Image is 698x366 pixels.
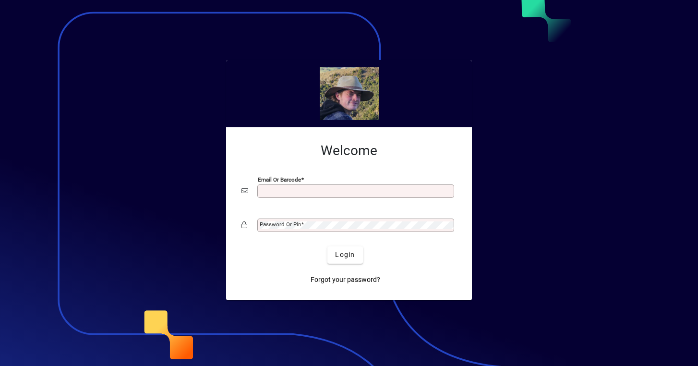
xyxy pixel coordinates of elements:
[311,275,380,285] span: Forgot your password?
[307,271,384,289] a: Forgot your password?
[260,221,301,228] mat-label: Password or Pin
[241,143,457,159] h2: Welcome
[335,250,355,260] span: Login
[258,176,301,183] mat-label: Email or Barcode
[327,246,362,264] button: Login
